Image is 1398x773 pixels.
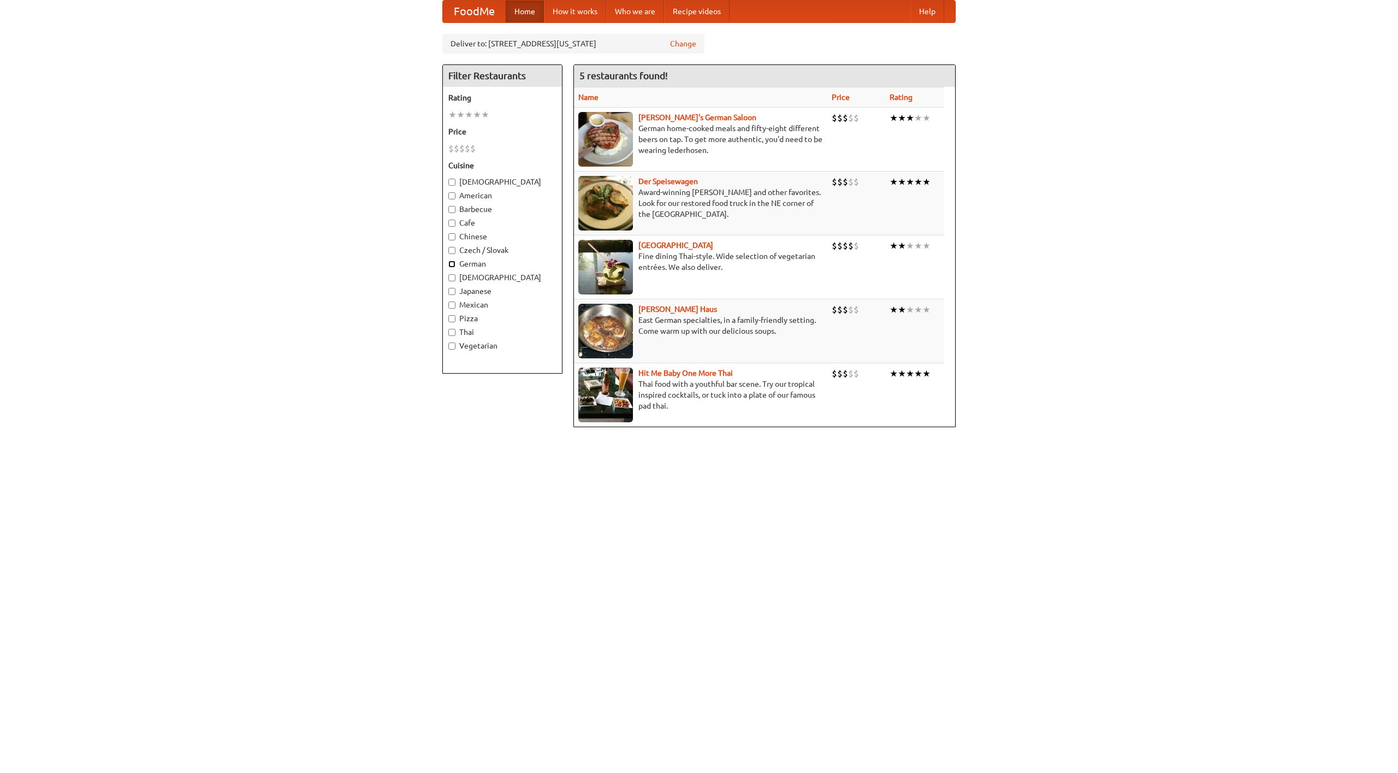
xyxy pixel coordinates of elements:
li: ★ [914,368,922,380]
label: Mexican [448,299,556,310]
label: Cafe [448,217,556,228]
h5: Rating [448,92,556,103]
li: $ [837,304,843,316]
label: Thai [448,327,556,338]
li: $ [848,112,854,124]
input: [DEMOGRAPHIC_DATA] [448,274,455,281]
label: Pizza [448,313,556,324]
li: $ [465,143,470,155]
label: Czech / Slovak [448,245,556,256]
li: ★ [481,109,489,121]
b: [PERSON_NAME]'s German Saloon [638,113,756,122]
p: Thai food with a youthful bar scene. Try our tropical inspired cocktails, or tuck into a plate of... [578,379,823,411]
li: ★ [890,240,898,252]
a: [GEOGRAPHIC_DATA] [638,241,713,250]
li: ★ [898,112,906,124]
p: German home-cooked meals and fifty-eight different beers on tap. To get more authentic, you'd nee... [578,123,823,156]
li: $ [854,112,859,124]
img: speisewagen.jpg [578,176,633,231]
img: kohlhaus.jpg [578,304,633,358]
li: ★ [914,176,922,188]
input: Barbecue [448,206,455,213]
input: [DEMOGRAPHIC_DATA] [448,179,455,186]
li: ★ [906,240,914,252]
li: $ [837,112,843,124]
p: Award-winning [PERSON_NAME] and other favorites. Look for our restored food truck in the NE corne... [578,187,823,220]
li: $ [470,143,476,155]
li: ★ [898,176,906,188]
a: FoodMe [443,1,506,22]
li: ★ [906,304,914,316]
img: esthers.jpg [578,112,633,167]
li: $ [837,176,843,188]
li: ★ [922,176,931,188]
a: Home [506,1,544,22]
li: $ [854,176,859,188]
li: ★ [914,240,922,252]
li: $ [832,112,837,124]
li: ★ [906,112,914,124]
ng-pluralize: 5 restaurants found! [579,70,668,81]
li: ★ [465,109,473,121]
li: ★ [922,368,931,380]
li: $ [854,368,859,380]
input: German [448,261,455,268]
p: Fine dining Thai-style. Wide selection of vegetarian entrées. We also deliver. [578,251,823,273]
li: ★ [898,304,906,316]
li: $ [854,304,859,316]
img: babythai.jpg [578,368,633,422]
li: $ [848,368,854,380]
li: $ [837,240,843,252]
input: Vegetarian [448,343,455,350]
b: Hit Me Baby One More Thai [638,369,733,377]
li: ★ [457,109,465,121]
h4: Filter Restaurants [443,65,562,87]
li: $ [459,143,465,155]
li: ★ [914,112,922,124]
a: How it works [544,1,606,22]
input: Cafe [448,220,455,227]
input: Mexican [448,302,455,309]
li: ★ [448,109,457,121]
li: $ [848,240,854,252]
input: Chinese [448,233,455,240]
a: Name [578,93,599,102]
li: $ [454,143,459,155]
input: Pizza [448,315,455,322]
li: ★ [898,368,906,380]
label: German [448,258,556,269]
label: American [448,190,556,201]
b: Der Speisewagen [638,177,698,186]
a: Recipe videos [664,1,730,22]
label: Japanese [448,286,556,297]
li: ★ [890,112,898,124]
li: ★ [473,109,481,121]
li: $ [843,304,848,316]
li: ★ [890,176,898,188]
div: Deliver to: [STREET_ADDRESS][US_STATE] [442,34,704,54]
h5: Cuisine [448,160,556,171]
li: ★ [922,240,931,252]
input: Czech / Slovak [448,247,455,254]
a: [PERSON_NAME] Haus [638,305,717,314]
li: ★ [906,176,914,188]
li: $ [843,112,848,124]
li: $ [832,240,837,252]
li: $ [832,176,837,188]
li: $ [848,304,854,316]
p: East German specialties, in a family-friendly setting. Come warm up with our delicious soups. [578,315,823,337]
li: $ [843,240,848,252]
input: American [448,192,455,199]
li: ★ [890,304,898,316]
a: Help [910,1,944,22]
li: ★ [890,368,898,380]
li: $ [854,240,859,252]
input: Japanese [448,288,455,295]
li: $ [832,304,837,316]
label: [DEMOGRAPHIC_DATA] [448,176,556,187]
li: $ [843,368,848,380]
li: $ [837,368,843,380]
li: ★ [922,304,931,316]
